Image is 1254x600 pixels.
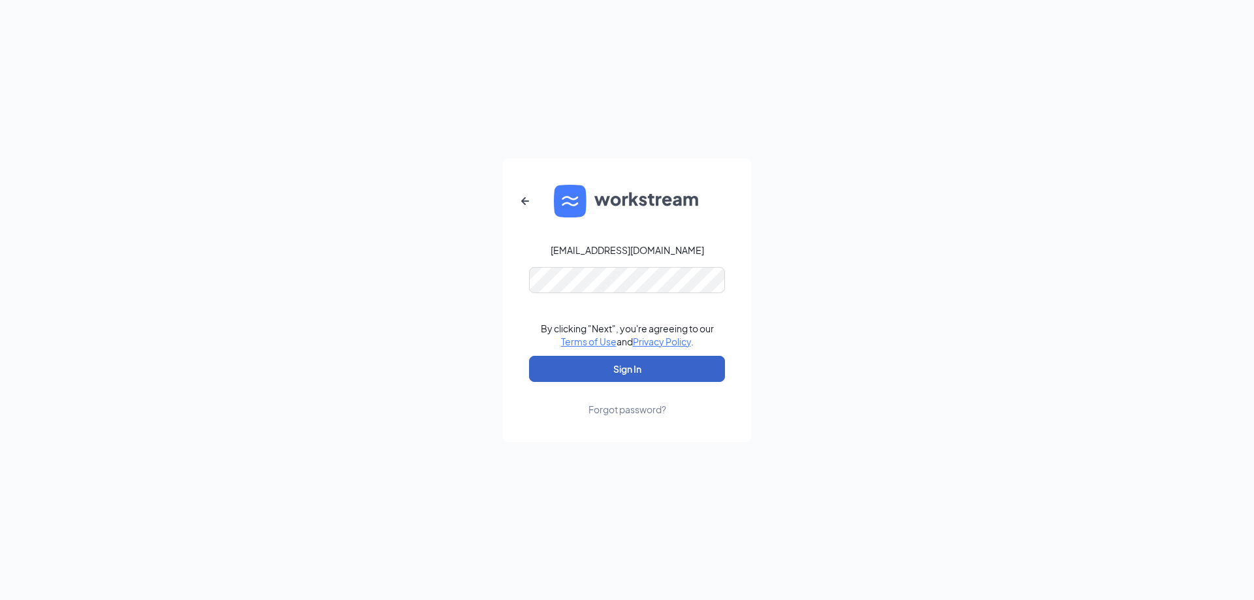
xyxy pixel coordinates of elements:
[517,193,533,209] svg: ArrowLeftNew
[633,336,691,347] a: Privacy Policy
[588,403,666,416] div: Forgot password?
[554,185,700,217] img: WS logo and Workstream text
[509,185,541,217] button: ArrowLeftNew
[551,244,704,257] div: [EMAIL_ADDRESS][DOMAIN_NAME]
[561,336,617,347] a: Terms of Use
[529,356,725,382] button: Sign In
[588,382,666,416] a: Forgot password?
[541,322,714,348] div: By clicking "Next", you're agreeing to our and .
